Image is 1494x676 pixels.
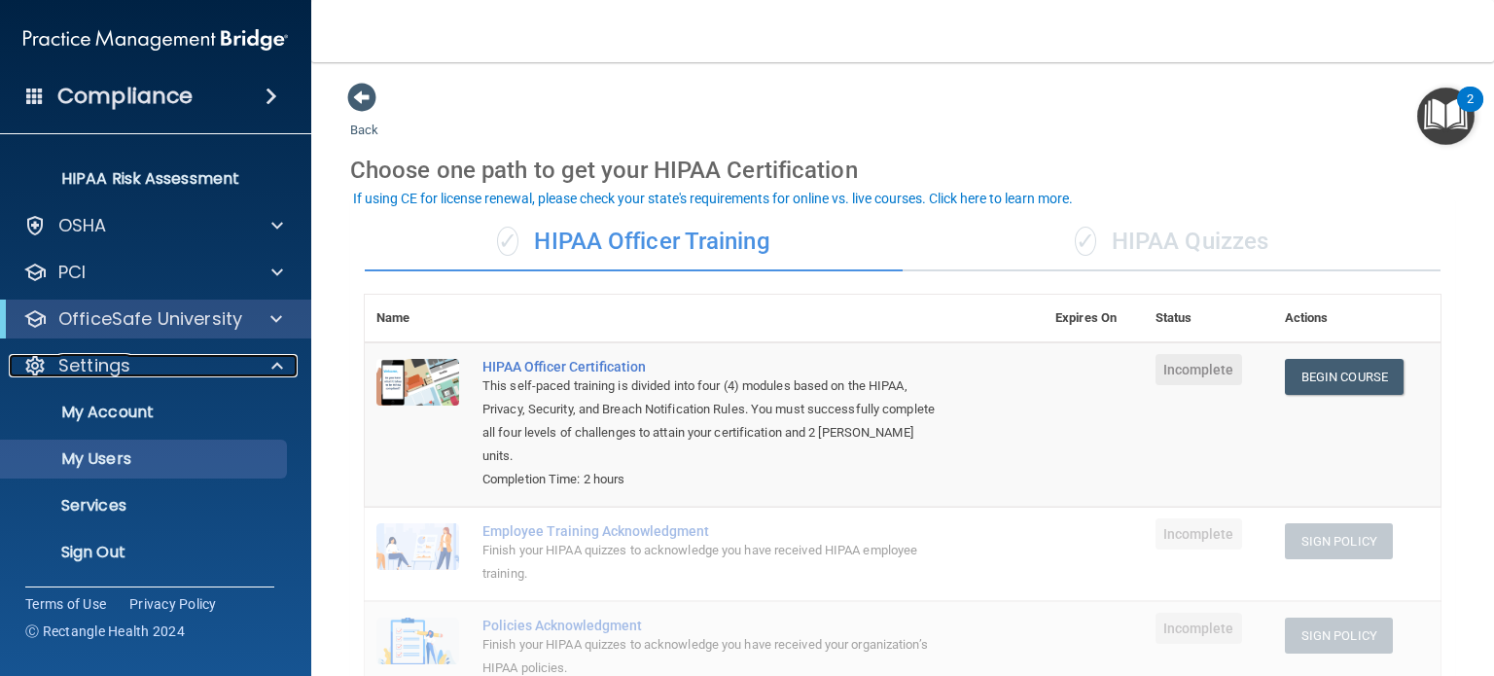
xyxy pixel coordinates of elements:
[1156,518,1242,550] span: Incomplete
[1156,354,1242,385] span: Incomplete
[1417,88,1475,145] button: Open Resource Center, 2 new notifications
[903,213,1441,271] div: HIPAA Quizzes
[1156,613,1242,644] span: Incomplete
[23,214,283,237] a: OSHA
[350,99,378,137] a: Back
[1285,618,1393,654] button: Sign Policy
[482,618,946,633] div: Policies Acknowledgment
[1273,295,1441,342] th: Actions
[482,468,946,491] div: Completion Time: 2 hours
[482,523,946,539] div: Employee Training Acknowledgment
[58,261,86,284] p: PCI
[350,142,1455,198] div: Choose one path to get your HIPAA Certification
[365,295,471,342] th: Name
[13,496,278,516] p: Services
[58,307,242,331] p: OfficeSafe University
[25,594,106,614] a: Terms of Use
[23,307,282,331] a: OfficeSafe University
[1144,295,1273,342] th: Status
[25,622,185,641] span: Ⓒ Rectangle Health 2024
[1285,359,1404,395] a: Begin Course
[482,359,946,374] a: HIPAA Officer Certification
[13,403,278,422] p: My Account
[482,374,946,468] div: This self-paced training is divided into four (4) modules based on the HIPAA, Privacy, Security, ...
[482,539,946,586] div: Finish your HIPAA quizzes to acknowledge you have received HIPAA employee training.
[365,213,903,271] div: HIPAA Officer Training
[129,594,217,614] a: Privacy Policy
[13,449,278,469] p: My Users
[1467,99,1474,125] div: 2
[497,227,518,256] span: ✓
[1075,227,1096,256] span: ✓
[58,214,107,237] p: OSHA
[23,354,283,377] a: Settings
[57,83,193,110] h4: Compliance
[1285,523,1393,559] button: Sign Policy
[23,20,288,59] img: PMB logo
[350,189,1076,208] button: If using CE for license renewal, please check your state's requirements for online vs. live cours...
[23,261,283,284] a: PCI
[13,543,278,562] p: Sign Out
[1044,295,1144,342] th: Expires On
[353,192,1073,205] div: If using CE for license renewal, please check your state's requirements for online vs. live cours...
[13,169,278,189] p: HIPAA Risk Assessment
[58,354,130,377] p: Settings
